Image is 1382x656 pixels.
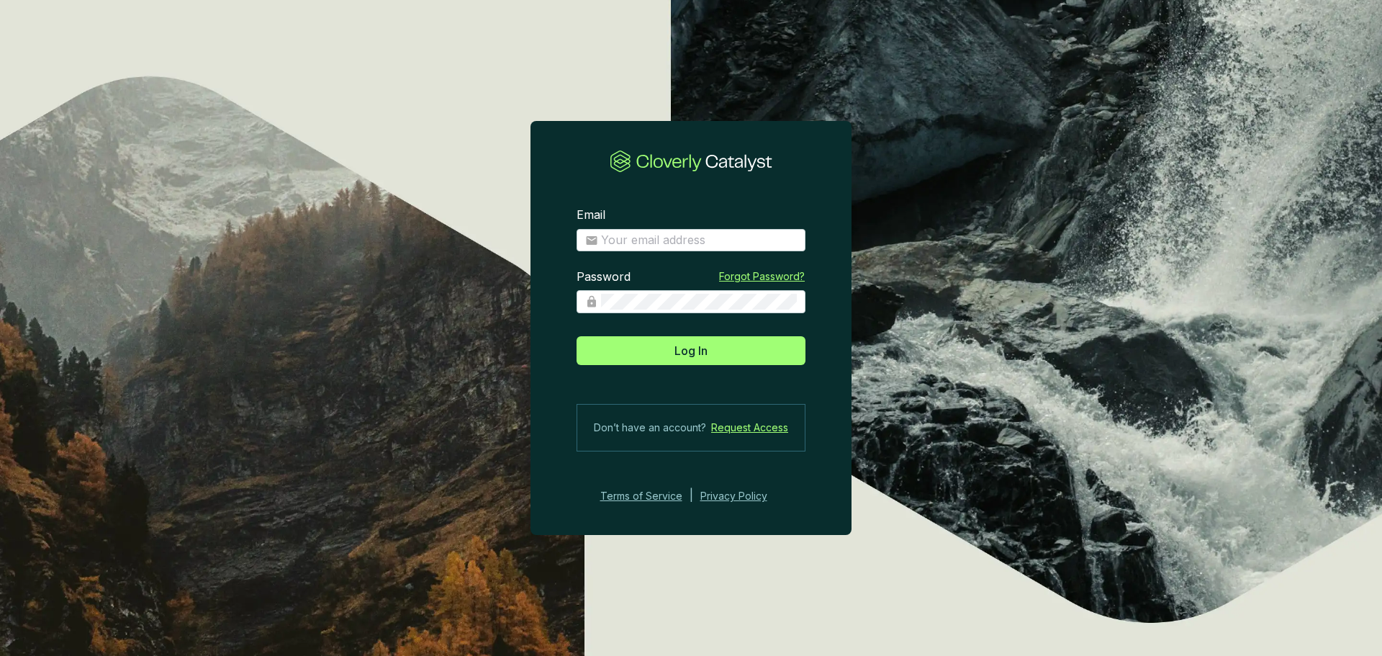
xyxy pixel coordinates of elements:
button: Log In [577,336,805,365]
label: Email [577,207,605,223]
input: Password [601,294,797,310]
a: Forgot Password? [719,269,805,284]
span: Log In [674,342,708,359]
label: Password [577,269,631,285]
div: | [690,487,693,505]
a: Privacy Policy [700,487,787,505]
span: Don’t have an account? [594,419,706,436]
a: Terms of Service [596,487,682,505]
a: Request Access [711,419,788,436]
input: Email [601,233,797,248]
